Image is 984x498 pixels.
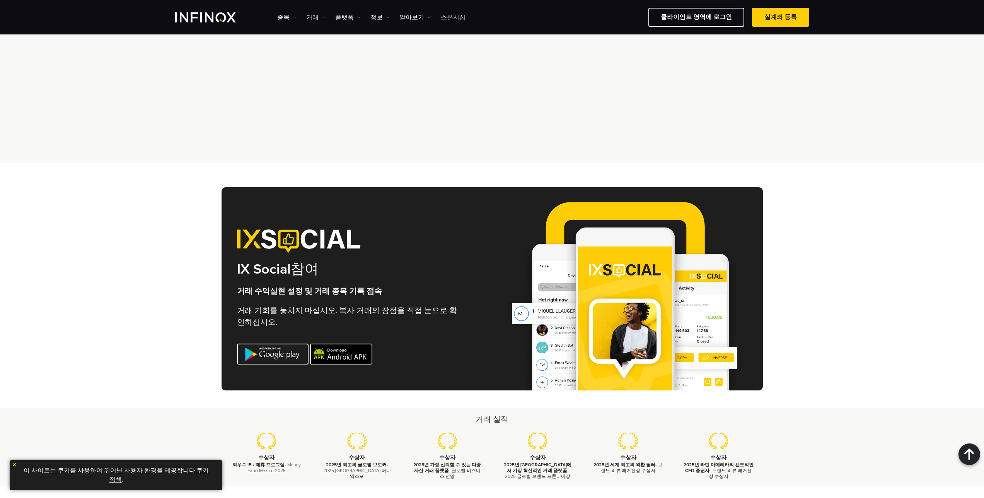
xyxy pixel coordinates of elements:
p: - Money Expo Mexico 2025 [231,462,302,474]
strong: 수상자 [258,454,275,461]
a: 실계좌 등록 [752,8,809,27]
p: 거래 기회를 놓치지 마십시오. 복사 거래의 장점을 직접 눈으로 확인하십시오. [237,305,460,328]
a: 거래 [306,13,326,22]
a: INFINOX Logo [175,12,254,22]
p: 이 사이트는 쿠키를 사용하여 뛰어난 사용자 환경을 제공합니다. . [14,464,218,486]
strong: 수상자 [620,454,636,461]
a: 종목 [277,13,297,22]
p: - 글로벌 비즈니스 전망 [412,462,483,480]
strong: 2025년 라틴 아메리카의 선도적인 CFD 증권사 [684,462,754,473]
strong: 2025년 최고의 글로벌 브로커 [326,462,387,467]
a: 클라이언트 영역에 로그인 [648,8,744,27]
strong: 수상자 [349,454,365,461]
h2: 거래 실적 [222,414,763,425]
a: 알아보기 [399,13,431,22]
strong: 2025년 세계 최고의 외환 딜러 [593,462,655,467]
strong: 거래 수익실현 설정 및 거래 종목 기록 접속 [237,287,382,296]
strong: 수상자 [710,454,726,461]
p: - 2025 글로벌 브랜드 프론티어상 [502,462,573,480]
strong: 2025년 가장 신뢰할 수 있는 다중 자산 거래 플랫폼 [413,462,481,473]
strong: 2025년 [GEOGRAPHIC_DATA]에서 가장 혁신적인 거래 플랫폼 [504,462,571,473]
img: yellow close icon [12,462,17,467]
strong: 수상자 [439,454,455,461]
a: 스폰서십 [441,13,466,22]
p: - 브랜드 리뷰 매거진상 수상자 [593,462,664,474]
strong: 최우수 IB / 제휴 프로그램 [232,462,285,467]
a: 플랫폼 [335,13,361,22]
p: - 브랜드 리뷰 매거진상 수상자 [683,462,754,480]
p: - 2025 [GEOGRAPHIC_DATA] 머니 엑스포 [321,462,392,480]
a: 정보 [370,13,390,22]
h2: 참여 [237,261,319,278]
a: Android Link [237,344,309,372]
strong: 수상자 [530,454,546,461]
strong: IX Social [237,261,291,277]
a: Android APK [310,344,372,372]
